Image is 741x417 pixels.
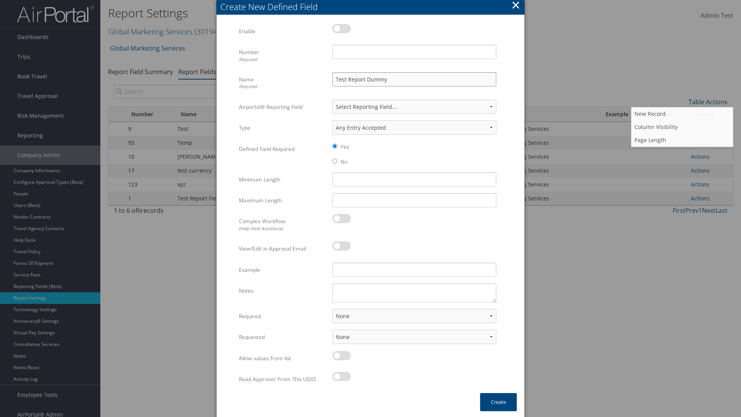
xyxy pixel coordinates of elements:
[239,263,327,277] label: Example
[239,225,327,232] div: (Help Desk Assistance)
[239,330,327,344] label: Requested
[239,100,327,114] label: Airportal® Reporting Field
[239,120,327,135] label: Type
[239,172,327,187] label: Minimum Length
[239,309,327,324] label: Required
[220,1,524,13] div: Create New Defined Field
[239,372,327,386] label: Read Approver From This UDID
[480,393,517,411] button: Create
[239,214,327,235] label: Complex Workflow
[239,241,327,256] label: View/Edit in Approval Email
[239,142,327,156] label: Defined Field Required
[239,193,327,208] label: Maximum Length
[631,120,733,134] a: Column Visibility
[340,158,347,166] label: No
[239,45,327,66] label: Number
[239,83,327,90] div: Required
[239,24,327,39] label: Enable
[239,56,327,63] div: Required
[631,107,733,120] a: New Record
[239,351,327,366] label: Allow values from list
[631,134,733,147] a: Page Length
[239,72,327,93] label: Name
[239,283,327,298] label: Notes
[340,143,349,151] label: Yes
